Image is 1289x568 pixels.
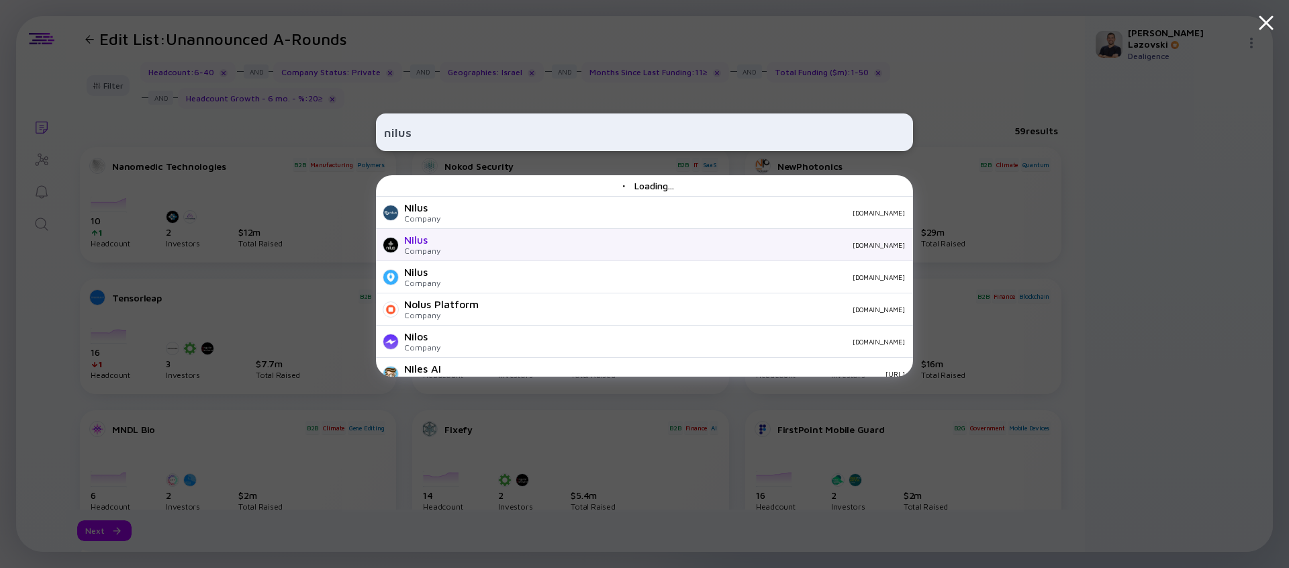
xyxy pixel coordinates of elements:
div: [DOMAIN_NAME] [451,273,905,281]
div: Company [404,375,441,385]
div: Company [404,214,440,224]
div: Company [404,246,440,256]
div: Nolus Platform [404,298,479,310]
div: Nilus [404,201,440,214]
div: [DOMAIN_NAME] [451,338,905,346]
div: Company [404,342,440,352]
div: Nilus [404,234,440,246]
div: [URL] [452,370,905,378]
div: Niles AI [404,363,441,375]
div: [DOMAIN_NAME] [451,209,905,217]
div: [DOMAIN_NAME] [451,241,905,249]
div: [DOMAIN_NAME] [489,305,905,314]
div: Company [404,310,479,320]
div: Nilos [404,330,440,342]
div: Nilus [404,266,440,278]
div: Company [404,278,440,288]
input: Search Company or Investor... [384,120,905,144]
